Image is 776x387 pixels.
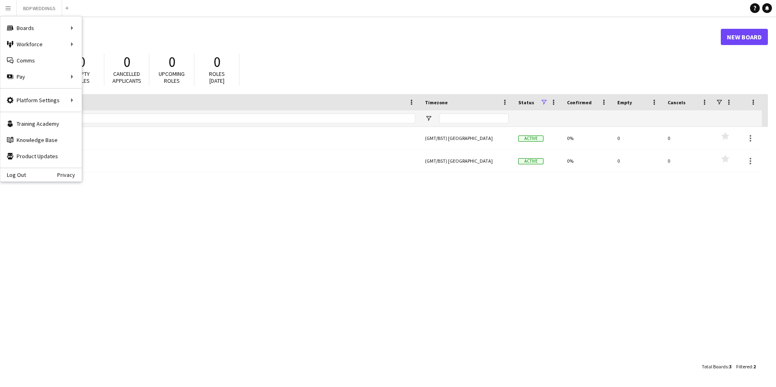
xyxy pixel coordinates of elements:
[112,70,141,84] span: Cancelled applicants
[159,70,185,84] span: Upcoming roles
[420,127,513,149] div: (GMT/BST) [GEOGRAPHIC_DATA]
[123,53,130,71] span: 0
[0,36,82,52] div: Workforce
[721,29,768,45] a: New Board
[663,150,713,172] div: 0
[168,53,175,71] span: 0
[440,114,509,123] input: Timezone Filter Input
[567,99,592,105] span: Confirmed
[0,172,26,178] a: Log Out
[617,99,632,105] span: Empty
[0,148,82,164] a: Product Updates
[57,172,82,178] a: Privacy
[0,69,82,85] div: Pay
[34,114,415,123] input: Board name Filter Input
[518,135,543,142] span: Active
[425,99,448,105] span: Timezone
[17,0,62,16] button: BDP WEDDINGS
[425,115,432,122] button: Open Filter Menu
[702,359,731,374] div: :
[0,52,82,69] a: Comms
[702,363,728,370] span: Total Boards
[729,363,731,370] span: 3
[19,127,415,150] a: BDP WEDDINGS
[0,20,82,36] div: Boards
[663,127,713,149] div: 0
[0,116,82,132] a: Training Academy
[14,31,721,43] h1: Boards
[0,92,82,108] div: Platform Settings
[0,132,82,148] a: Knowledge Base
[19,150,415,172] a: WEDDING JOBS - FCFS
[209,70,225,84] span: Roles [DATE]
[753,363,756,370] span: 2
[736,359,756,374] div: :
[213,53,220,71] span: 0
[562,150,612,172] div: 0%
[612,127,663,149] div: 0
[612,150,663,172] div: 0
[518,158,543,164] span: Active
[420,150,513,172] div: (GMT/BST) [GEOGRAPHIC_DATA]
[562,127,612,149] div: 0%
[668,99,685,105] span: Cancels
[736,363,752,370] span: Filtered
[518,99,534,105] span: Status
